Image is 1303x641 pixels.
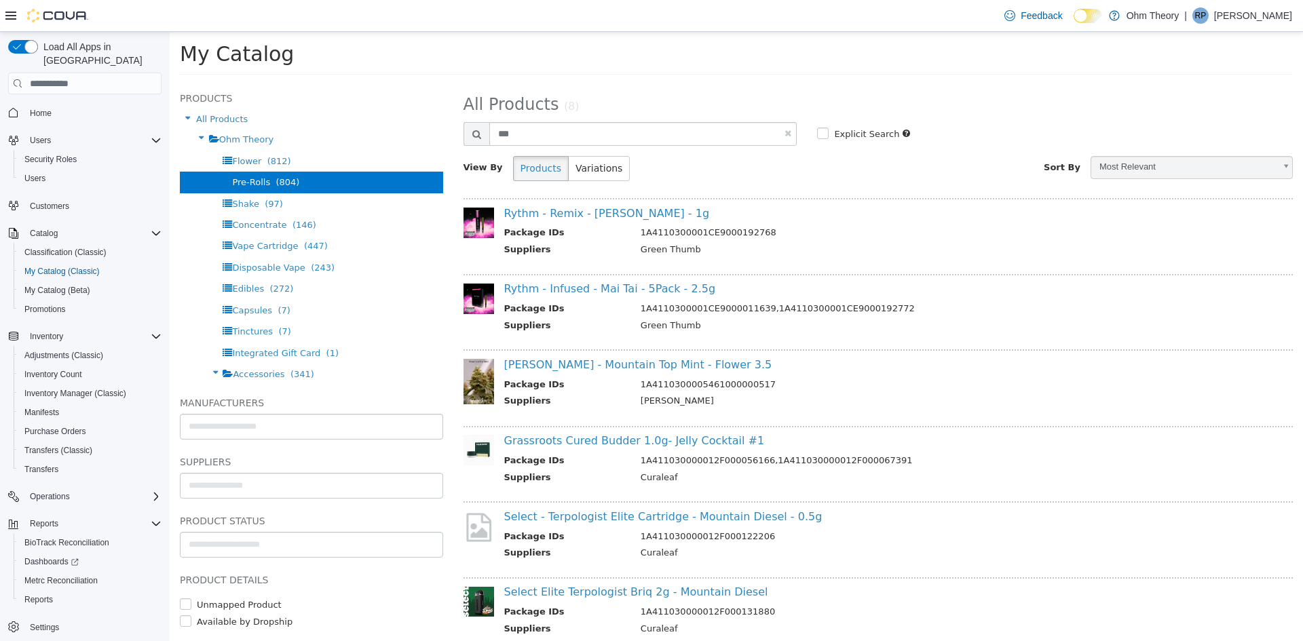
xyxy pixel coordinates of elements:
span: Feedback [1021,9,1062,22]
a: Select - Terpologist Elite Cartridge - Mountain Diesel - 0.5g [335,478,653,491]
button: Security Roles [14,150,167,169]
div: Romeo Patel [1192,7,1209,24]
img: 150 [294,176,324,206]
span: (146) [123,188,147,198]
h5: Product Status [10,481,273,497]
span: Inventory Manager (Classic) [19,385,162,402]
a: Dashboards [14,552,167,571]
span: Load All Apps in [GEOGRAPHIC_DATA] [38,40,162,67]
label: Unmapped Product [24,566,112,580]
td: 1A4110300005461000000517 [461,346,1093,363]
a: Transfers (Classic) [19,442,98,459]
span: RP [1195,7,1207,24]
span: Users [30,135,51,146]
span: Most Relevant [922,125,1105,146]
button: My Catalog (Classic) [14,262,167,281]
button: Operations [24,488,75,505]
a: [PERSON_NAME] - Mountain Top Mint - Flower 3.5 [335,326,603,339]
span: Classification (Classic) [19,244,162,260]
button: Catalog [3,224,167,243]
span: Operations [24,488,162,505]
h5: Product Details [10,540,273,556]
span: Purchase Orders [19,423,162,440]
span: Manifests [24,407,59,418]
td: Curaleaf [461,590,1093,607]
a: Grassroots Cured Budder 1.0g- Jelly Cocktail #1 [335,402,595,415]
th: Package IDs [335,270,461,287]
button: Inventory Count [14,365,167,384]
th: Suppliers [335,362,461,379]
img: 150 [294,252,324,282]
span: Adjustments (Classic) [24,350,103,361]
th: Suppliers [335,590,461,607]
a: Settings [24,619,64,636]
span: Home [30,108,52,119]
button: Users [3,131,167,150]
span: (1) [157,316,169,326]
span: Reports [19,591,162,608]
a: Metrc Reconciliation [19,572,103,589]
a: Feedback [999,2,1068,29]
span: (97) [95,167,113,177]
span: Capsules [62,273,102,284]
span: BioTrack Reconciliation [24,537,109,548]
span: Inventory Count [19,366,162,383]
p: Ohm Theory [1127,7,1179,24]
span: Inventory [30,331,63,342]
a: Adjustments (Classic) [19,347,109,364]
th: Package IDs [335,498,461,515]
button: Adjustments (Classic) [14,346,167,365]
button: Reports [24,516,64,532]
span: Ohm Theory [50,102,104,113]
a: Dashboards [19,553,84,570]
span: Users [24,132,162,149]
span: Tinctures [62,294,103,305]
span: Reports [24,516,162,532]
th: Suppliers [335,514,461,531]
a: Most Relevant [921,124,1123,147]
span: Operations [30,491,70,502]
a: Inventory Manager (Classic) [19,385,132,402]
th: Package IDs [335,422,461,439]
button: Inventory Manager (Classic) [14,384,167,403]
button: Inventory [3,327,167,346]
td: Curaleaf [461,439,1093,456]
a: Promotions [19,301,71,317]
span: Sort By [874,130,911,140]
span: Inventory Count [24,369,82,380]
td: Green Thumb [461,287,1093,304]
span: Edibles [62,252,94,262]
small: (8) [394,69,409,81]
button: Users [14,169,167,188]
span: Dashboards [24,556,79,567]
td: [PERSON_NAME] [461,362,1093,379]
input: Dark Mode [1074,9,1102,23]
span: All Products [294,63,390,82]
span: Promotions [24,304,66,315]
a: Transfers [19,461,64,478]
span: (812) [98,124,121,134]
button: Purchase Orders [14,422,167,441]
h5: Suppliers [10,422,273,438]
th: Package IDs [335,194,461,211]
th: Suppliers [335,439,461,456]
span: Manifests [19,404,162,421]
span: Dark Mode [1074,23,1074,24]
img: Cova [27,9,88,22]
span: Disposable Vape [62,231,135,241]
span: Transfers (Classic) [19,442,162,459]
h5: Products [10,58,273,75]
span: Flower [62,124,92,134]
span: My Catalog [10,10,124,34]
span: Pre-Rolls [62,145,100,155]
span: (272) [100,252,124,262]
th: Suppliers [335,211,461,228]
button: Home [3,102,167,122]
label: Available by Dropship [24,583,123,597]
span: (447) [134,209,158,219]
span: View By [294,130,333,140]
span: BioTrack Reconciliation [19,535,162,551]
span: (7) [108,273,120,284]
span: Reports [30,518,58,529]
button: BioTrack Reconciliation [14,533,167,552]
